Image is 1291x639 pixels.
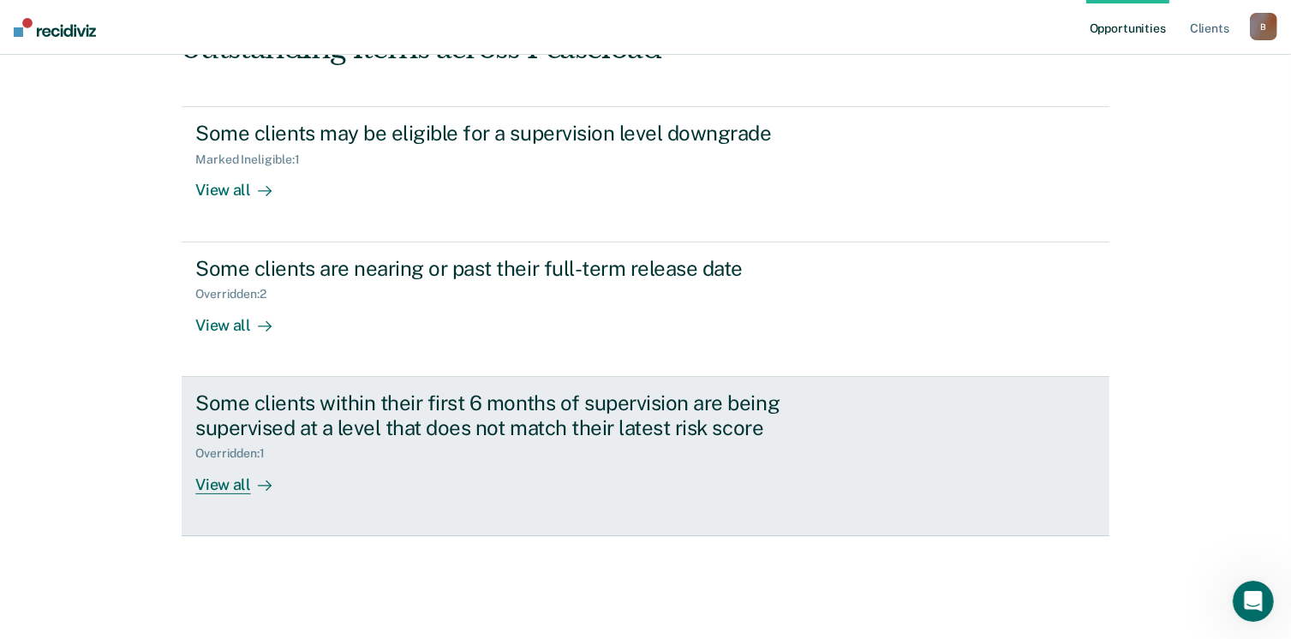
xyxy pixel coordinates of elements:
div: View all [195,461,291,494]
div: View all [195,167,291,200]
a: Some clients are nearing or past their full-term release dateOverridden:2View all [182,242,1109,377]
a: Some clients may be eligible for a supervision level downgradeMarked Ineligible:1View all [182,106,1109,242]
a: Some clients within their first 6 months of supervision are being supervised at a level that does... [182,377,1109,536]
div: View all [195,302,291,335]
div: Some clients within their first 6 months of supervision are being supervised at a level that does... [195,391,797,440]
div: Overridden : 2 [195,287,279,302]
div: Some clients may be eligible for a supervision level downgrade [195,121,797,146]
div: Overridden : 1 [195,446,278,461]
div: Marked Ineligible : 1 [195,152,313,167]
img: Recidiviz [14,18,96,37]
iframe: Intercom live chat [1233,581,1274,622]
div: Some clients are nearing or past their full-term release date [195,256,797,281]
button: B [1250,13,1277,40]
